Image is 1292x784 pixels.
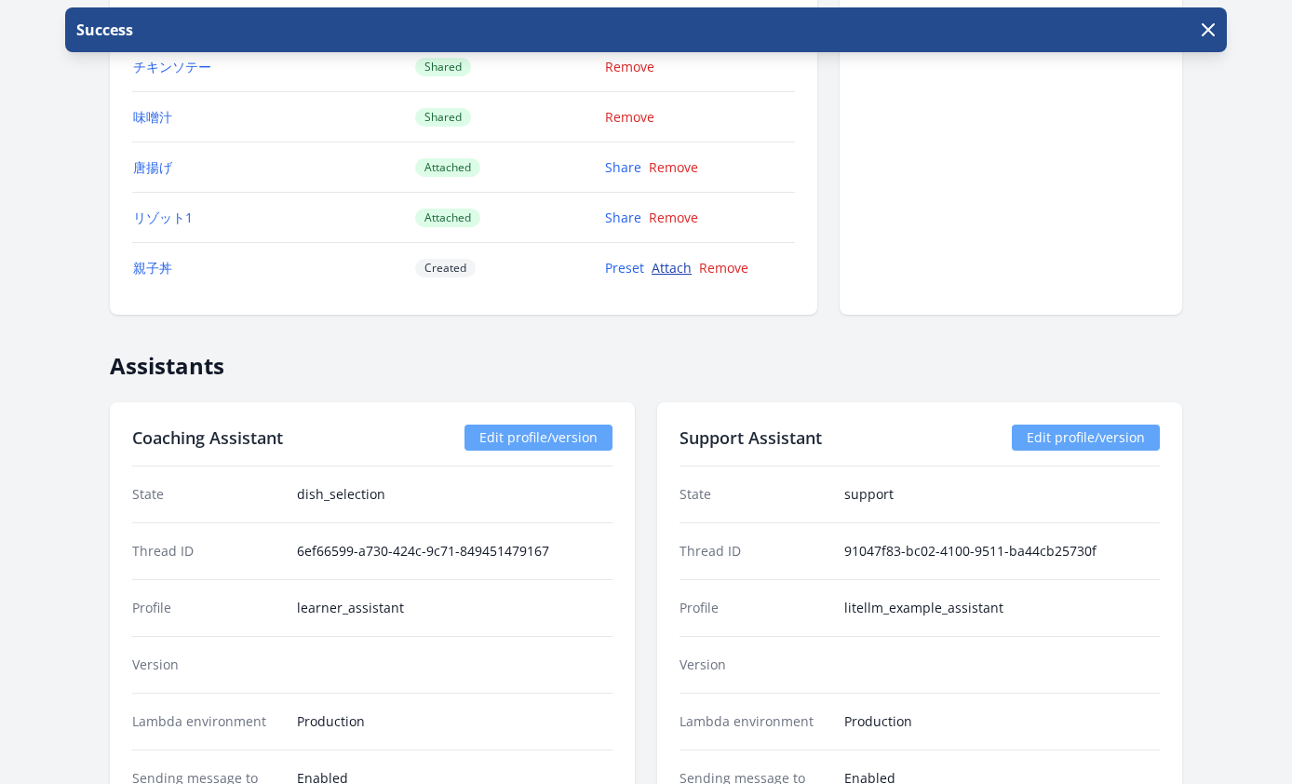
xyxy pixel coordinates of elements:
a: 味噌汁 [133,108,172,126]
p: Success [73,19,133,41]
dt: State [680,485,829,504]
dt: Version [680,656,829,674]
dt: Lambda environment [680,712,829,731]
dd: learner_assistant [297,599,612,617]
a: リゾット1 [133,209,193,226]
a: 唐揚げ [133,158,172,176]
h2: Support Assistant [680,425,822,451]
a: Preset [605,259,644,277]
span: Attached [415,209,480,227]
dt: Lambda environment [132,712,282,731]
a: Remove [699,259,748,277]
a: Edit profile/version [464,425,612,451]
dd: Production [844,712,1160,731]
span: Created [415,259,476,277]
a: 親子丼 [133,259,172,277]
a: Edit profile/version [1012,425,1160,451]
dd: litellm_example_assistant [844,599,1160,617]
dt: Thread ID [132,542,282,561]
dd: support [844,485,1160,504]
a: Remove [605,108,654,126]
dd: 6ef66599-a730-424c-9c71-849451479167 [297,542,612,561]
dd: Production [297,712,612,731]
span: Attached [415,158,480,177]
dt: Thread ID [680,542,829,561]
a: Remove [649,209,698,226]
dt: State [132,485,282,504]
a: Share [605,158,641,176]
a: Share [605,209,641,226]
dt: Version [132,656,282,674]
dt: Profile [132,599,282,617]
span: Shared [415,108,471,127]
a: チキンソテー [133,58,211,75]
h2: Assistants [110,337,1182,380]
dd: 91047f83-bc02-4100-9511-ba44cb25730f [844,542,1160,561]
h2: Coaching Assistant [132,425,283,451]
a: Attach [652,259,692,277]
a: Remove [649,158,698,176]
a: Remove [605,58,654,75]
dd: dish_selection [297,485,612,504]
dt: Profile [680,599,829,617]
